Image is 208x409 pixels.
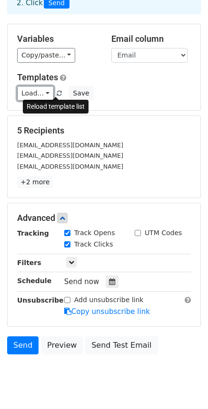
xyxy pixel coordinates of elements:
a: Load... [17,86,54,101]
small: [EMAIL_ADDRESS][DOMAIN_NAME] [17,142,123,149]
button: Save [69,86,93,101]
a: Copy/paste... [17,48,75,63]
strong: Tracking [17,229,49,237]
a: Send Test Email [85,336,158,354]
h5: Advanced [17,213,191,223]
a: +2 more [17,176,53,188]
h5: 5 Recipients [17,125,191,136]
small: [EMAIL_ADDRESS][DOMAIN_NAME] [17,152,123,159]
iframe: Chat Widget [160,363,208,409]
a: Send [7,336,39,354]
h5: Email column [111,34,191,44]
a: Preview [41,336,83,354]
label: UTM Codes [145,228,182,238]
strong: Filters [17,259,41,266]
strong: Unsubscribe [17,296,64,304]
label: Track Opens [74,228,115,238]
a: Templates [17,72,58,82]
div: Widget de chat [160,363,208,409]
span: Send now [64,277,99,286]
a: Copy unsubscribe link [64,307,150,316]
small: [EMAIL_ADDRESS][DOMAIN_NAME] [17,163,123,170]
label: Track Clicks [74,239,113,249]
strong: Schedule [17,277,51,285]
label: Add unsubscribe link [74,295,144,305]
h5: Variables [17,34,97,44]
div: Reload template list [23,100,89,114]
